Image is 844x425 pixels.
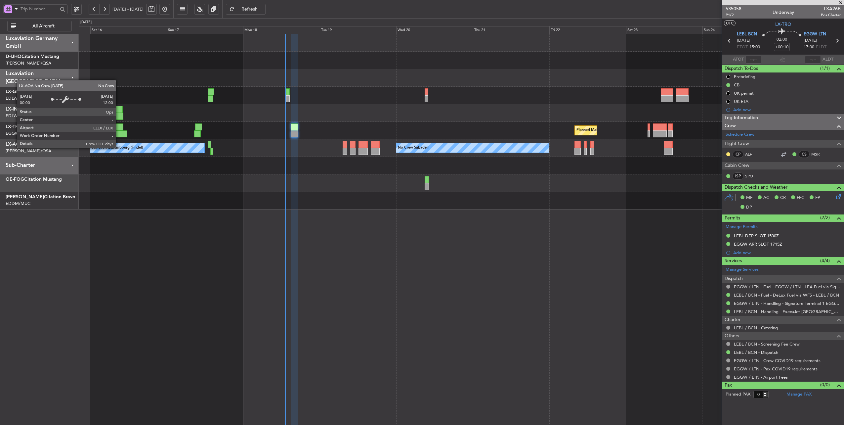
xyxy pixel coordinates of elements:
span: Dispatch [725,275,743,283]
span: 15:00 [749,44,760,51]
a: Manage PAX [786,391,812,398]
span: DP [746,204,752,211]
a: EDDM/MUC [6,201,30,207]
div: Add new [733,107,841,113]
span: LX-TRO [775,21,791,28]
a: MSR [811,151,826,157]
span: P1/2 [726,12,741,18]
a: [PERSON_NAME]/QSA [6,60,51,66]
span: Others [725,332,739,340]
div: UK permit [734,90,754,96]
a: LX-AOACitation Mustang [6,142,61,147]
span: AC [763,195,769,201]
span: LX-INB [6,107,21,112]
span: Flight Crew [725,140,749,148]
span: LX-GBH [6,89,22,94]
a: EGGW / LTN - Airport Fees [734,374,788,380]
a: EGGW / LTN - Crew COVID19 requirements [734,358,821,363]
span: 535058 [726,5,741,12]
span: Refresh [236,7,263,12]
a: EDLW/DTM [6,95,29,101]
span: CR [780,195,786,201]
span: MF [746,195,752,201]
span: Dispatch To-Dos [725,65,758,72]
span: FFC [797,195,804,201]
div: Add new [733,250,841,256]
span: ETOT [737,44,748,51]
span: LX-AOA [6,142,23,147]
span: (1/1) [820,65,830,72]
span: LXA26B [821,5,841,12]
div: Sun 17 [167,26,243,34]
span: ELDT [816,44,826,51]
a: LEBL / BCN - Dispatch [734,350,778,355]
div: Underway [773,9,794,16]
span: OE-FOG [6,177,24,182]
span: EGGW LTN [804,31,826,38]
a: LEBL / BCN - Catering [734,325,778,331]
a: OE-FOGCitation Mustang [6,177,62,182]
span: ALDT [823,56,833,63]
div: Fri 22 [549,26,626,34]
span: Crew [725,122,736,130]
span: LEBL BCN [737,31,757,38]
div: Planned Maint [GEOGRAPHIC_DATA] ([GEOGRAPHIC_DATA]) [576,125,681,135]
a: LEBL / BCN - Screening Fee Crew [734,341,800,347]
div: Sat 16 [90,26,167,34]
span: 17:00 [804,44,814,51]
a: EGGW / LTN - Handling - Signature Terminal 1 EGGW / LTN [734,301,841,306]
span: [DATE] - [DATE] [112,6,144,12]
a: LEBL / BCN - Handling - ExecuJet [GEOGRAPHIC_DATA] [PERSON_NAME]/BCN [734,309,841,314]
div: Thu 21 [473,26,549,34]
button: UTC [724,20,736,26]
span: [DATE] [804,37,817,44]
span: Charter [725,316,740,324]
a: D-IJHOCitation Mustang [6,54,59,59]
a: LEBL / BCN - Fuel - DeLux Fuel via WFS - LEBL / BCN [734,292,839,298]
span: Pos Charter [821,12,841,18]
div: Mon 18 [243,26,319,34]
a: SPO [745,173,760,179]
div: Sun 24 [702,26,779,34]
a: ALF [745,151,760,157]
a: LX-GBHFalcon 7X [6,89,44,94]
span: Cabin Crew [725,162,749,169]
a: Manage Permits [726,224,758,230]
div: EGGW ARR SLOT 1715Z [734,241,782,247]
span: [DATE] [737,37,750,44]
div: Tue 19 [320,26,396,34]
label: Planned PAX [726,391,750,398]
div: CB [734,82,739,88]
div: CS [799,151,810,158]
span: Permits [725,214,740,222]
span: 02:00 [777,36,787,43]
span: [PERSON_NAME] [6,195,44,199]
a: Manage Services [726,266,759,273]
input: --:-- [745,56,761,64]
span: FP [815,195,820,201]
a: [PERSON_NAME]Citation Bravo [6,195,75,199]
a: EGGW / LTN - Fuel - EGGW / LTN - LEA Fuel via Signature in EGGW [734,284,841,290]
div: No Crew Luxembourg (Findel) [92,143,143,153]
div: [DATE] [80,20,92,25]
a: [PERSON_NAME]/QSA [6,148,51,154]
span: Dispatch Checks and Weather [725,184,787,191]
span: Leg Information [725,114,758,122]
div: CP [733,151,743,158]
span: All Aircraft [18,24,69,28]
span: (0/0) [820,381,830,388]
span: LX-TRO [6,124,22,129]
button: Refresh [226,4,266,15]
div: Prebriefing [734,74,755,79]
div: ISP [733,172,743,180]
a: EDLW/DTM [6,113,29,119]
span: (2/2) [820,214,830,221]
span: D-IJHO [6,54,21,59]
a: EGGW/LTN [6,130,28,136]
span: ATOT [733,56,744,63]
span: (4/4) [820,257,830,264]
div: LEBL DEP SLOT 1500Z [734,233,779,239]
div: UK ETA [734,99,748,104]
span: Services [725,257,742,265]
input: Trip Number [21,4,58,14]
